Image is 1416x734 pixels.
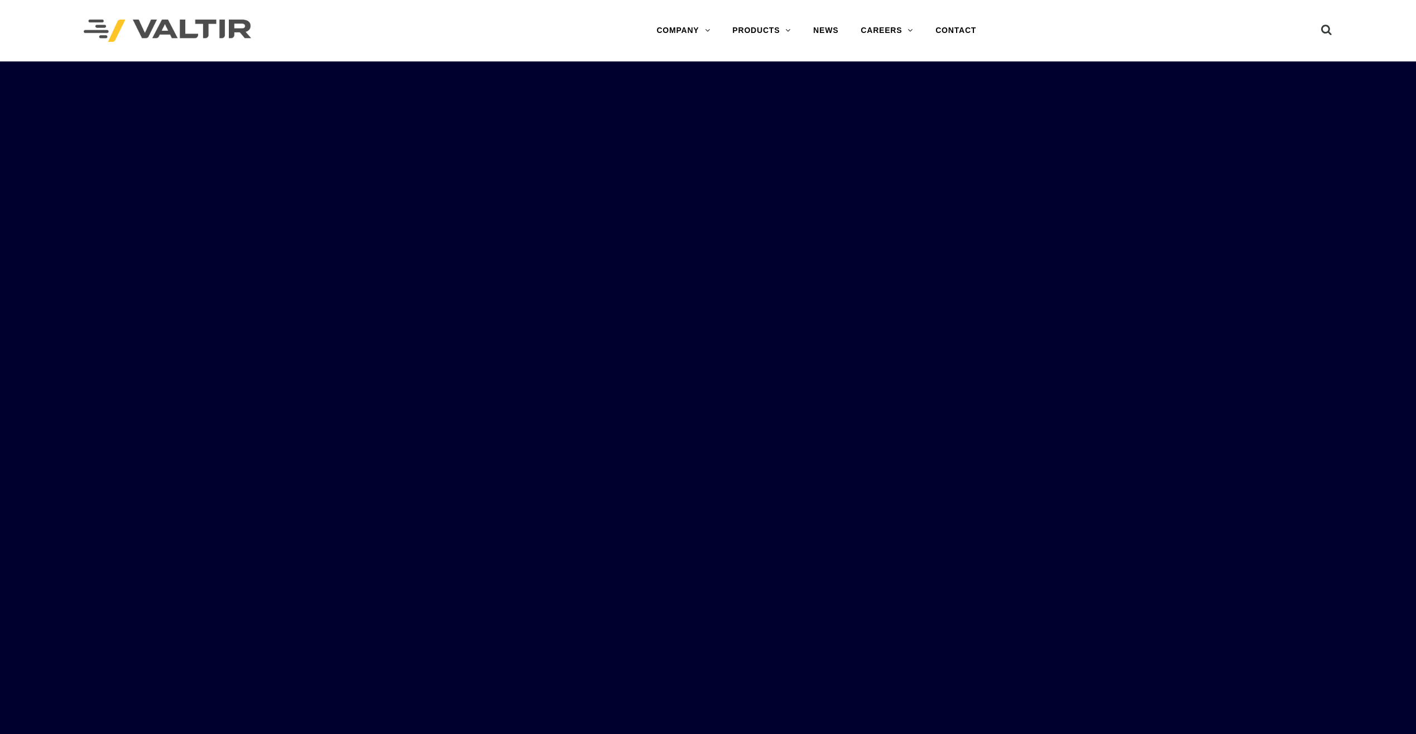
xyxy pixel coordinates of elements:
a: CONTACT [924,20,987,42]
img: Valtir [84,20,251,42]
a: NEWS [802,20,849,42]
a: CAREERS [849,20,924,42]
a: COMPANY [645,20,721,42]
a: PRODUCTS [721,20,802,42]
